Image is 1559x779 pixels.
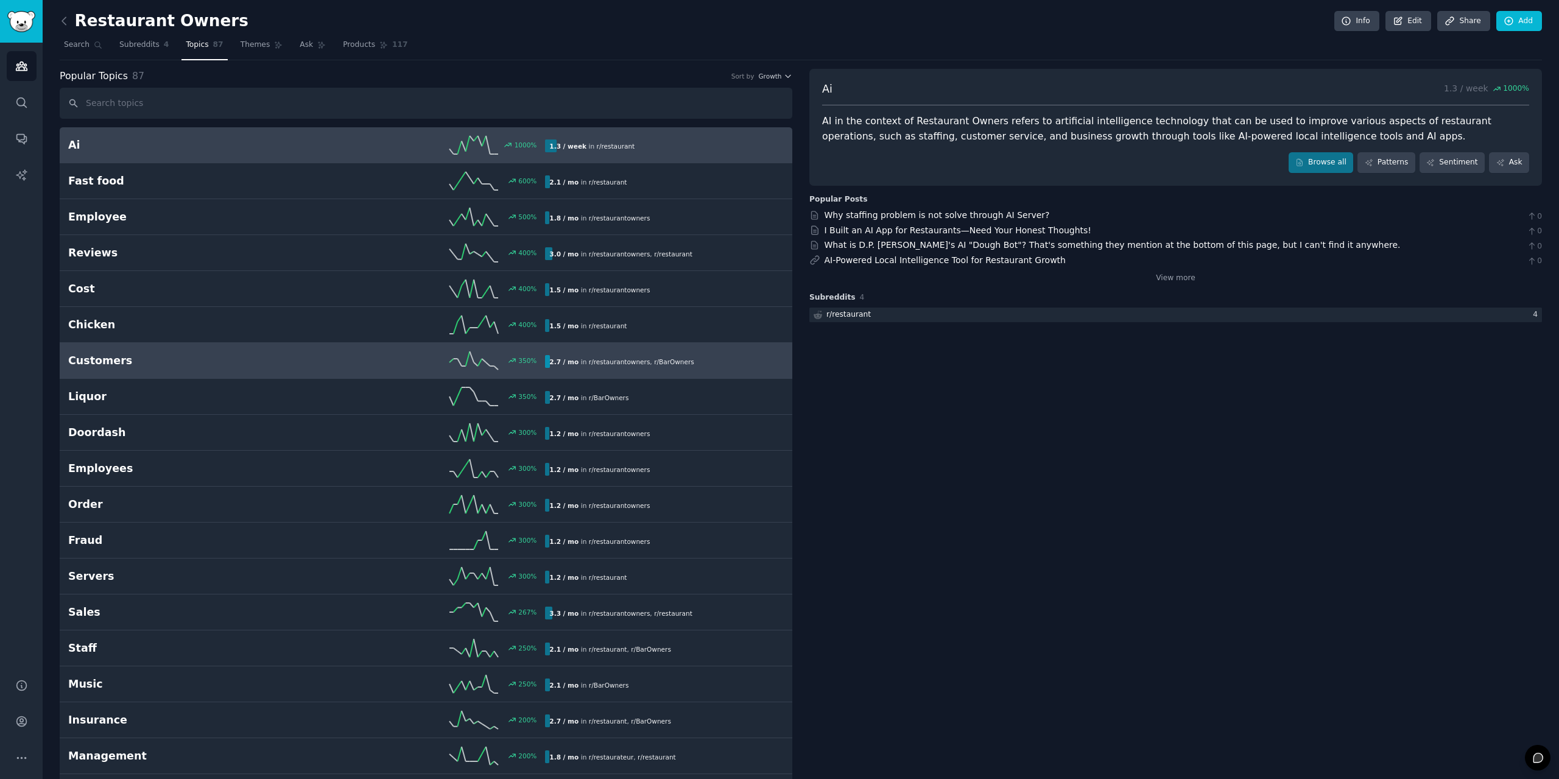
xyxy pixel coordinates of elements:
[825,240,1401,250] a: What is D.P. [PERSON_NAME]'s AI "Dough Bot"? That's something they mention at the bottom of this ...
[589,753,633,761] span: r/ restaurateur
[545,643,675,655] div: in
[1527,241,1542,252] span: 0
[654,358,694,365] span: r/ BarOwners
[186,40,208,51] span: Topics
[60,666,792,702] a: Music250%2.1 / moin r/BarOwners
[809,308,1542,323] a: r/restaurant4
[60,235,792,271] a: Reviews400%3.0 / moin r/restaurantowners,r/restaurant
[1156,273,1195,284] a: View more
[1533,309,1542,320] div: 4
[518,356,537,365] div: 350 %
[545,355,698,368] div: in
[64,40,90,51] span: Search
[60,88,792,119] input: Search topics
[549,250,579,258] b: 3.0 / mo
[650,610,652,617] span: ,
[549,538,579,545] b: 1.2 / mo
[518,716,537,724] div: 200 %
[1385,11,1431,32] a: Edit
[60,199,792,235] a: Employee500%1.8 / moin r/restaurantowners
[339,35,412,60] a: Products117
[60,69,128,84] span: Popular Topics
[627,646,628,653] span: ,
[392,40,408,51] span: 117
[518,320,537,329] div: 400 %
[60,271,792,307] a: Cost400%1.5 / moin r/restaurantowners
[60,702,792,738] a: Insurance200%2.7 / moin r/restaurant,r/BarOwners
[68,138,307,153] h2: Ai
[545,175,631,188] div: in
[132,70,144,82] span: 87
[68,677,307,692] h2: Music
[1489,152,1529,173] a: Ask
[60,163,792,199] a: Fast food600%2.1 / moin r/restaurant
[518,572,537,580] div: 300 %
[589,610,650,617] span: r/ restaurantowners
[518,464,537,473] div: 300 %
[545,571,631,583] div: in
[68,353,307,368] h2: Customers
[549,466,579,473] b: 1.2 / mo
[549,682,579,689] b: 2.1 / mo
[518,752,537,760] div: 200 %
[1437,11,1490,32] a: Share
[115,35,173,60] a: Subreddits4
[518,500,537,509] div: 300 %
[589,538,650,545] span: r/ restaurantowners
[589,646,627,653] span: r/ restaurant
[589,286,650,294] span: r/ restaurantowners
[549,574,579,581] b: 1.2 / mo
[545,679,633,691] div: in
[549,646,579,653] b: 2.1 / mo
[731,72,755,80] div: Sort by
[589,358,650,365] span: r/ restaurantowners
[60,559,792,594] a: Servers300%1.2 / moin r/restaurant
[825,210,1050,220] a: Why staffing problem is not solve through AI Server?
[343,40,375,51] span: Products
[68,641,307,656] h2: Staff
[549,610,579,617] b: 3.3 / mo
[518,680,537,688] div: 250 %
[589,250,650,258] span: r/ restaurantowners
[545,463,654,476] div: in
[549,214,579,222] b: 1.8 / mo
[1334,11,1379,32] a: Info
[549,430,579,437] b: 1.2 / mo
[627,717,628,725] span: ,
[549,394,579,401] b: 2.7 / mo
[1496,11,1542,32] a: Add
[60,127,792,163] a: Ai1000%1.3 / weekin r/restaurant
[68,713,307,728] h2: Insurance
[860,293,865,301] span: 4
[545,714,675,727] div: in
[822,114,1529,144] div: AI in the context of Restaurant Owners refers to artificial intelligence technology that can be u...
[650,250,652,258] span: ,
[631,646,671,653] span: r/ BarOwners
[1527,256,1542,267] span: 0
[826,309,871,320] div: r/ restaurant
[549,502,579,509] b: 1.2 / mo
[68,317,307,333] h2: Chicken
[300,40,313,51] span: Ask
[809,194,868,205] div: Popular Posts
[119,40,160,51] span: Subreddits
[545,283,654,296] div: in
[545,607,696,619] div: in
[60,35,107,60] a: Search
[241,40,270,51] span: Themes
[589,430,650,437] span: r/ restaurantowners
[589,214,650,222] span: r/ restaurantowners
[549,286,579,294] b: 1.5 / mo
[68,389,307,404] h2: Liquor
[758,72,792,80] button: Growth
[518,392,537,401] div: 350 %
[633,753,635,761] span: ,
[60,12,248,31] h2: Restaurant Owners
[60,630,792,666] a: Staff250%2.1 / moin r/restaurant,r/BarOwners
[549,322,579,330] b: 1.5 / mo
[60,487,792,523] a: Order300%1.2 / moin r/restaurantowners
[545,139,639,152] div: in
[545,319,631,332] div: in
[825,255,1066,265] a: AI-Powered Local Intelligence Tool for Restaurant Growth
[589,466,650,473] span: r/ restaurantowners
